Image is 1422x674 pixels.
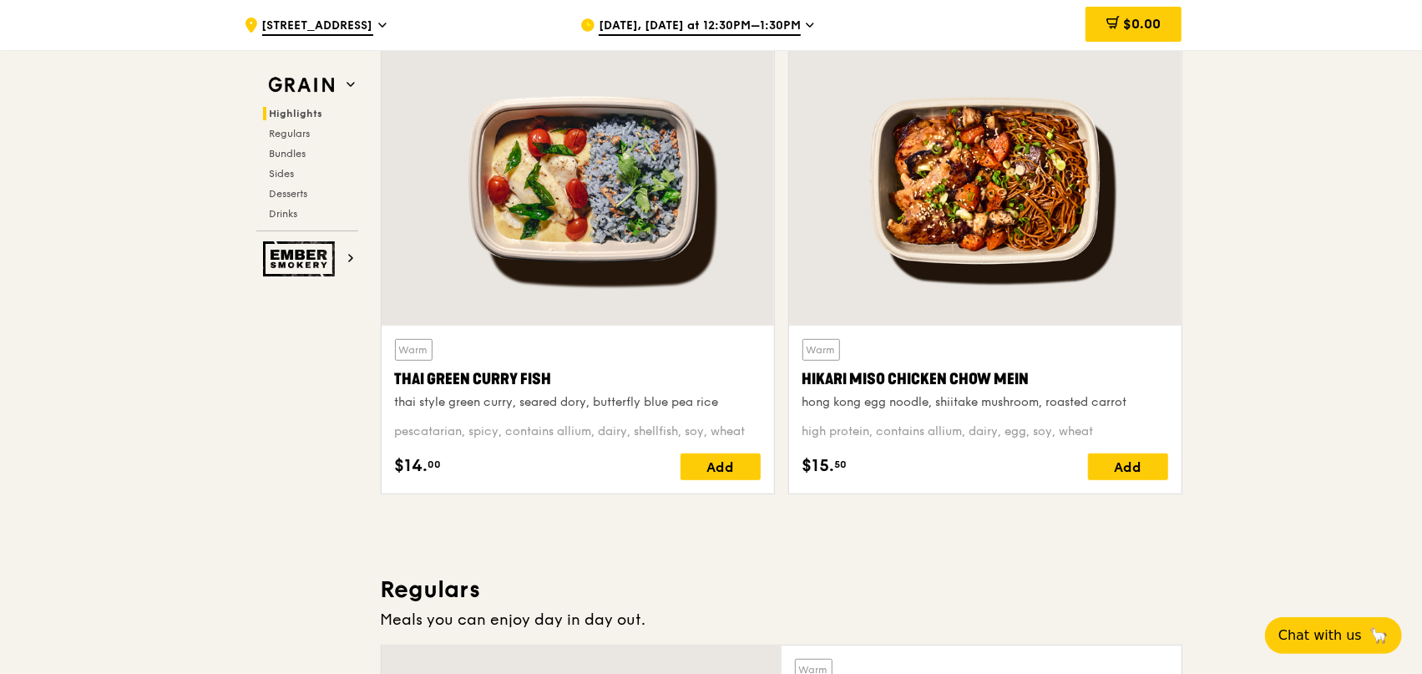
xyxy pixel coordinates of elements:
span: 🦙 [1369,626,1389,646]
h3: Regulars [381,575,1182,605]
div: pescatarian, spicy, contains allium, dairy, shellfish, soy, wheat [395,423,761,440]
span: [DATE], [DATE] at 12:30PM–1:30PM [599,18,801,36]
div: Meals you can enjoy day in day out. [381,608,1182,631]
div: Hikari Miso Chicken Chow Mein [802,367,1168,391]
div: thai style green curry, seared dory, butterfly blue pea rice [395,394,761,411]
div: high protein, contains allium, dairy, egg, soy, wheat [802,423,1168,440]
span: Bundles [270,148,306,160]
div: hong kong egg noodle, shiitake mushroom, roasted carrot [802,394,1168,411]
div: Thai Green Curry Fish [395,367,761,391]
img: Grain web logo [263,70,340,100]
span: 00 [428,458,442,471]
div: Warm [395,339,433,361]
span: Sides [270,168,295,180]
div: Warm [802,339,840,361]
button: Chat with us🦙 [1265,617,1402,654]
span: Chat with us [1278,626,1362,646]
span: $0.00 [1123,16,1161,32]
img: Ember Smokery web logo [263,241,340,276]
span: [STREET_ADDRESS] [262,18,373,36]
span: Drinks [270,208,298,220]
span: $15. [802,454,835,479]
span: $14. [395,454,428,479]
div: Add [1088,454,1168,480]
span: 50 [835,458,848,471]
span: Desserts [270,188,308,200]
div: Add [681,454,761,480]
span: Highlights [270,108,323,119]
span: Regulars [270,128,311,139]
